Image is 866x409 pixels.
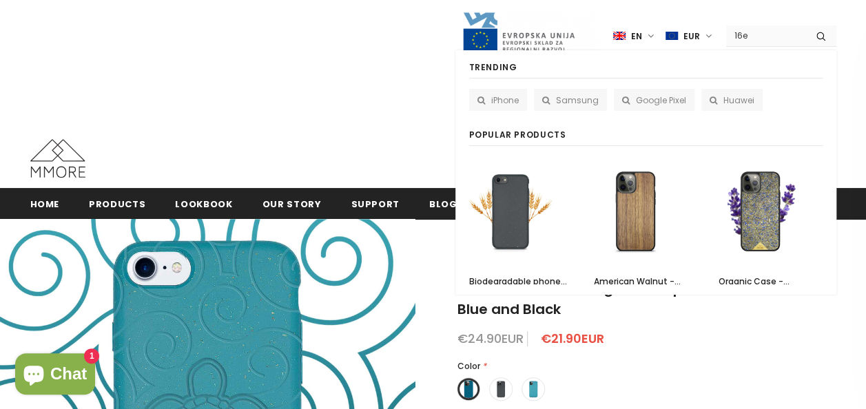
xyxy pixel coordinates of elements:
a: Our Story [262,188,322,219]
span: American Walnut - LIMITED EDITION [594,275,681,302]
a: Home [30,188,60,219]
a: Samsung [534,89,607,111]
input: Search Site [726,25,805,45]
a: Blog [429,188,457,219]
inbox-online-store-chat: Shopify online store chat [11,353,99,398]
a: Huawei [701,89,763,111]
span: Huawei [723,94,754,106]
img: Javni Razpis [462,11,599,61]
span: Samsung [556,94,599,106]
span: Color [457,360,480,372]
img: MMORE Cases [30,139,85,178]
span: Products [89,198,145,211]
span: EUR [683,30,700,43]
a: Javni Razpis [462,30,599,41]
a: support [351,188,400,219]
a: Biodegradable phone case - Black [469,274,573,289]
a: Lookbook [175,188,232,219]
span: Biodegradable phone case - Black [469,275,567,302]
span: Blog [429,198,457,211]
span: €24.90EUR [457,330,523,347]
span: Trending [469,61,517,73]
span: iPhone [491,94,519,106]
img: i-lang-1.png [613,30,626,42]
span: Ocean Turtle - Biodegradable phone case - Ocean Blue and Black [457,279,817,319]
span: Our Story [262,198,322,211]
span: Popular Products [469,129,566,140]
span: Home [30,198,60,211]
span: Organic Case - Lavender [719,275,790,302]
span: en [631,30,642,43]
a: Organic Case - Lavender [719,274,823,289]
span: Lookbook [175,198,232,211]
a: Products [89,188,145,219]
span: Google Pixel [636,94,686,106]
a: iPhone [469,89,527,111]
a: Google Pixel [614,89,694,111]
a: Create an account [756,164,836,176]
span: €21.90EUR [540,330,604,347]
a: American Walnut - LIMITED EDITION [594,274,698,289]
span: support [351,198,400,211]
